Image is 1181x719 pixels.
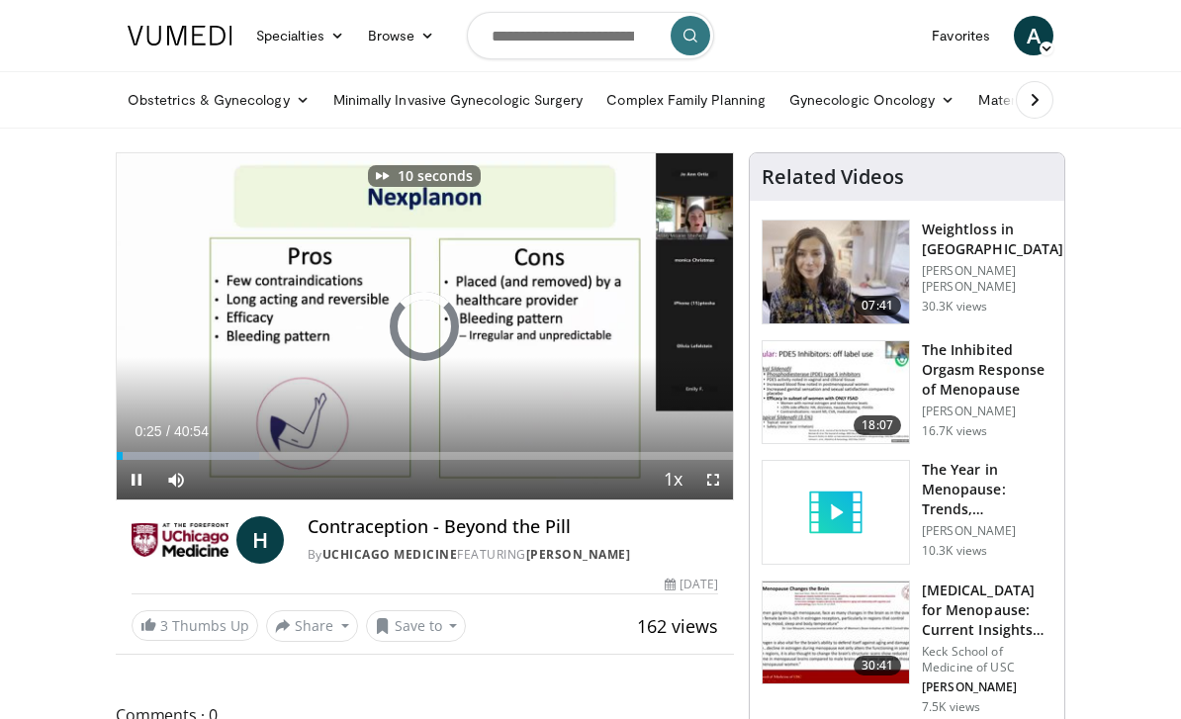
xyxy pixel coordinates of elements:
span: 30:41 [854,656,901,675]
span: 07:41 [854,296,901,315]
span: 18:07 [854,415,901,435]
a: Minimally Invasive Gynecologic Surgery [321,80,595,120]
span: 162 views [637,614,718,638]
p: [PERSON_NAME] [922,679,1052,695]
img: video_placeholder_short.svg [763,461,909,564]
img: VuMedi Logo [128,26,232,45]
div: By FEATURING [308,546,718,564]
a: 07:41 Weightloss in [GEOGRAPHIC_DATA] [PERSON_NAME] [PERSON_NAME] 30.3K views [762,220,1052,324]
span: 0:25 [135,423,161,439]
h3: The Year in Menopause: Trends, Controversies & Future Directions [922,460,1052,519]
a: 3 Thumbs Up [132,610,258,641]
p: [PERSON_NAME] [922,404,1052,419]
a: 30:41 [MEDICAL_DATA] for Menopause: Current Insights and Futu… Keck School of Medicine of USC [PE... [762,581,1052,715]
h3: [MEDICAL_DATA] for Menopause: Current Insights and Futu… [922,581,1052,640]
video-js: Video Player [117,153,733,499]
p: 10.3K views [922,543,987,559]
div: Progress Bar [117,452,733,460]
a: Complex Family Planning [594,80,777,120]
a: Browse [356,16,447,55]
a: H [236,516,284,564]
p: 7.5K views [922,699,980,715]
a: The Year in Menopause: Trends, Controversies & Future Directions [PERSON_NAME] 10.3K views [762,460,1052,565]
img: 283c0f17-5e2d-42ba-a87c-168d447cdba4.150x105_q85_crop-smart_upscale.jpg [763,341,909,444]
button: Mute [156,460,196,499]
h3: Weightloss in [GEOGRAPHIC_DATA] [922,220,1063,259]
img: 47271b8a-94f4-49c8-b914-2a3d3af03a9e.150x105_q85_crop-smart_upscale.jpg [763,582,909,684]
button: Pause [117,460,156,499]
p: 10 seconds [398,169,473,183]
h4: Related Videos [762,165,904,189]
a: Maternal–Fetal Medicine [966,80,1147,120]
button: Fullscreen [693,460,733,499]
a: Favorites [920,16,1002,55]
button: Share [266,610,358,642]
img: UChicago Medicine [132,516,228,564]
span: / [166,423,170,439]
a: A [1014,16,1053,55]
a: 18:07 The Inhibited Orgasm Response of Menopause [PERSON_NAME] 16.7K views [762,340,1052,445]
h3: The Inhibited Orgasm Response of Menopause [922,340,1052,400]
div: [DATE] [665,576,718,593]
a: Specialties [244,16,356,55]
p: [PERSON_NAME] [PERSON_NAME] [922,263,1063,295]
button: Save to [366,610,467,642]
a: UChicago Medicine [322,546,458,563]
p: 16.7K views [922,423,987,439]
p: 30.3K views [922,299,987,315]
input: Search topics, interventions [467,12,714,59]
span: 3 [160,616,168,635]
span: 40:54 [174,423,209,439]
p: [PERSON_NAME] [922,523,1052,539]
a: Gynecologic Oncology [777,80,966,120]
img: 9983fed1-7565-45be-8934-aef1103ce6e2.150x105_q85_crop-smart_upscale.jpg [763,221,909,323]
h4: Contraception - Beyond the Pill [308,516,718,538]
button: Playback Rate [654,460,693,499]
a: [PERSON_NAME] [526,546,631,563]
a: Obstetrics & Gynecology [116,80,321,120]
p: Keck School of Medicine of USC [922,644,1052,675]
